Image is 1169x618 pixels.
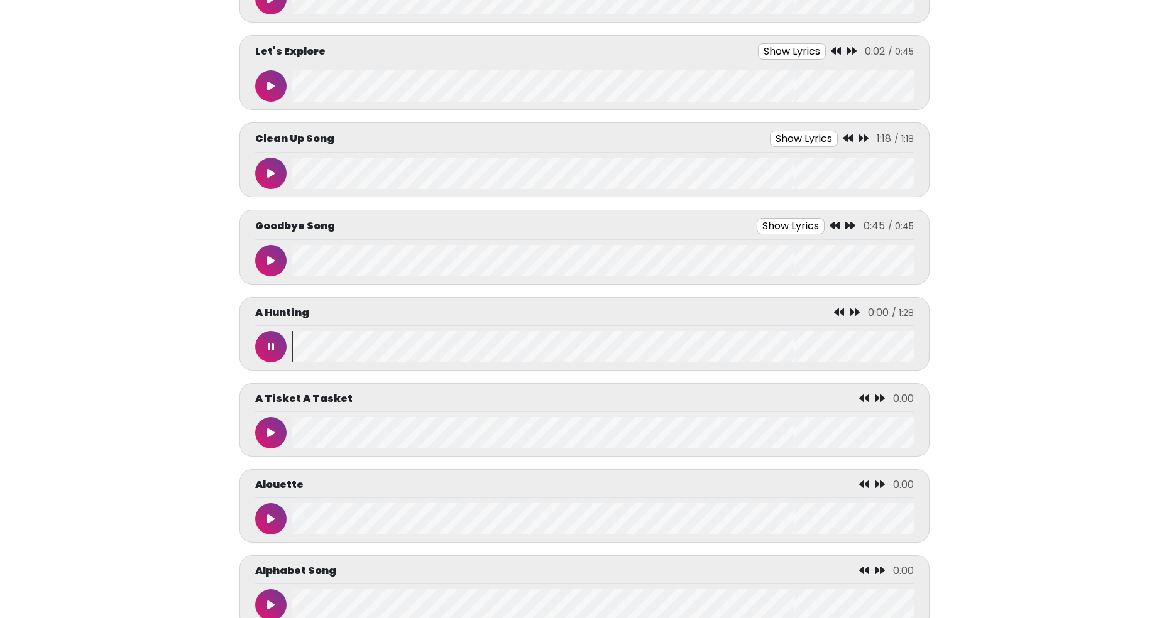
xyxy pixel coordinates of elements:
[255,131,334,146] p: Clean Up Song
[894,133,914,145] span: / 1:18
[888,45,914,58] span: / 0:45
[757,218,825,234] button: Show Lyrics
[255,563,336,578] p: Alphabet Song
[864,219,885,233] span: 0:45
[892,306,914,319] span: / 1:28
[893,563,914,578] span: 0.00
[255,219,335,234] p: Goodbye Song
[865,44,885,58] span: 0:02
[893,477,914,492] span: 0.00
[893,391,914,406] span: 0.00
[868,305,889,320] span: 0:00
[255,305,309,320] p: A Hunting
[255,44,326,59] p: Let's Explore
[877,131,891,146] span: 1:18
[770,131,838,147] button: Show Lyrics
[255,477,304,492] p: Alouette
[888,220,914,232] span: / 0:45
[758,43,826,60] button: Show Lyrics
[255,391,353,406] p: A Tisket A Tasket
